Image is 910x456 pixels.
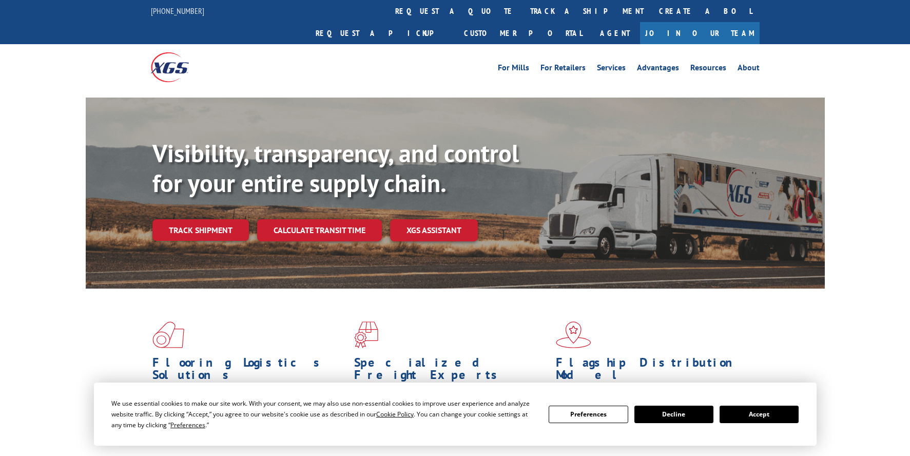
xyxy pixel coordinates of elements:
button: Decline [634,406,713,423]
b: Visibility, transparency, and control for your entire supply chain. [152,137,519,199]
a: Join Our Team [640,22,760,44]
a: XGS ASSISTANT [390,219,478,241]
div: Cookie Consent Prompt [94,383,817,446]
a: [PHONE_NUMBER] [151,6,204,16]
a: Resources [690,64,726,75]
a: Request a pickup [308,22,456,44]
a: About [738,64,760,75]
a: Calculate transit time [257,219,382,241]
a: Services [597,64,626,75]
button: Preferences [549,406,628,423]
a: Customer Portal [456,22,590,44]
img: xgs-icon-total-supply-chain-intelligence-red [152,321,184,348]
span: Cookie Policy [376,410,414,419]
a: For Retailers [540,64,586,75]
h1: Specialized Freight Experts [354,356,548,386]
img: xgs-icon-focused-on-flooring-red [354,321,378,348]
h1: Flagship Distribution Model [556,356,750,386]
a: Advantages [637,64,679,75]
div: We use essential cookies to make our site work. With your consent, we may also use non-essential ... [111,398,536,430]
button: Accept [720,406,799,423]
a: Track shipment [152,219,249,241]
a: Agent [590,22,640,44]
h1: Flooring Logistics Solutions [152,356,346,386]
img: xgs-icon-flagship-distribution-model-red [556,321,591,348]
a: For Mills [498,64,529,75]
span: Preferences [170,421,205,429]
